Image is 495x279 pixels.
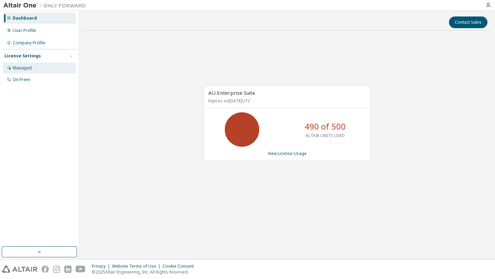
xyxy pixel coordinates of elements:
div: Managed [13,65,32,71]
img: youtube.svg [76,266,86,273]
p: 490 of 500 [305,121,346,132]
img: instagram.svg [53,266,60,273]
p: Expires on [DATE] UTC [208,98,364,104]
img: facebook.svg [42,266,49,273]
div: Dashboard [13,15,37,21]
div: Website Terms of Use [112,264,163,269]
p: © 2025 Altair Engineering, Inc. All Rights Reserved. [92,269,198,275]
div: Company Profile [13,40,45,46]
img: linkedin.svg [64,266,71,273]
img: altair_logo.svg [2,266,37,273]
div: User Profile [13,28,36,33]
span: AU Enterprise Suite [208,89,255,96]
div: Cookie Consent [163,264,198,269]
div: On Prem [13,77,30,82]
div: License Settings [4,53,41,59]
a: View License Usage [268,150,307,156]
p: ALTAIR UNITS USED [306,133,345,138]
button: Contact Sales [449,16,487,28]
div: Privacy [92,264,112,269]
img: Altair One [3,2,89,9]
